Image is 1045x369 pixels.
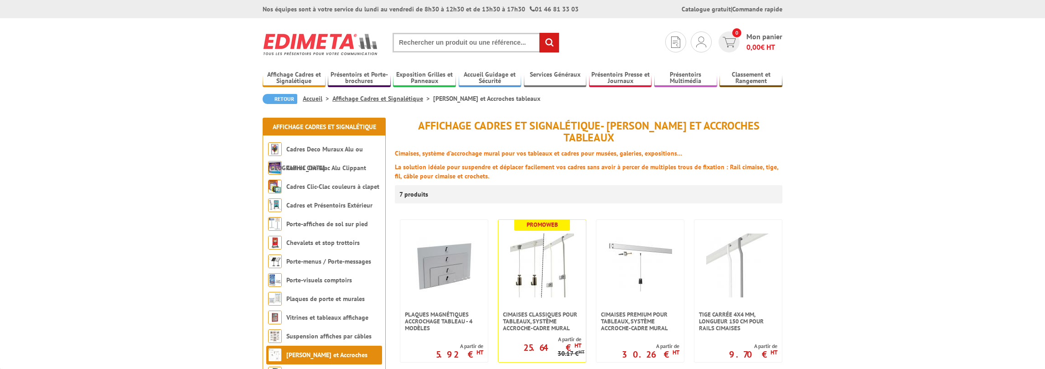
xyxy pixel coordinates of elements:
img: Cimaises et Accroches tableaux [268,348,282,362]
span: 0,00 [746,42,760,52]
img: Porte-menus / Porte-messages [268,255,282,268]
span: € HT [746,42,782,52]
font: La solution idéale pour suspendre et déplacer facilement vos cadres sans avoir à percer de multip... [395,163,778,180]
a: Cimaises CLASSIQUES pour tableaux, système accroche-cadre mural [498,311,586,332]
a: Commande rapide [732,5,782,13]
a: Porte-visuels comptoirs [286,276,352,284]
a: Porte-menus / Porte-messages [286,257,371,265]
span: Mon panier [746,31,782,52]
a: Accueil [303,94,332,103]
img: Vitrines et tableaux affichage [268,311,282,324]
span: 0 [732,28,741,37]
a: Accueil Guidage et Sécurité [459,71,522,86]
sup: HT [476,348,483,356]
a: Cadres et Présentoirs Extérieur [286,201,372,209]
p: 30.26 € [622,352,679,357]
a: Présentoirs Multimédia [654,71,717,86]
a: Présentoirs et Porte-brochures [328,71,391,86]
span: Tige carrée 4x4 mm, longueur 150 cm pour rails cimaises [699,311,777,332]
img: Suspension affiches par câbles [268,329,282,343]
a: Affichage Cadres et Signalétique [332,94,433,103]
p: 9.70 € [729,352,777,357]
img: devis rapide [723,37,736,47]
a: Cimaises PREMIUM pour tableaux, système accroche-cadre mural [596,311,684,332]
input: rechercher [539,33,559,52]
a: Cadres Clic-Clac Alu Clippant [286,164,366,172]
a: Vitrines et tableaux affichage [286,313,368,322]
a: Chevalets et stop trottoirs [286,239,360,247]
img: Chevalets et stop trottoirs [268,236,282,249]
h1: - [PERSON_NAME] et Accroches tableaux [395,120,782,144]
img: devis rapide [671,36,680,48]
font: Cimaises, système d’accrochage mural pour vos tableaux et cadres pour musées, galeries, expositions… [395,149,682,157]
a: Exposition Grilles et Panneaux [393,71,456,86]
span: Cimaises CLASSIQUES pour tableaux, système accroche-cadre mural [503,311,581,332]
a: Plaques de porte et murales [286,295,365,303]
img: Plaques de porte et murales [268,292,282,306]
span: A partir de [729,343,777,350]
a: Présentoirs Presse et Journaux [589,71,652,86]
img: Edimeta [263,27,379,61]
a: Classement et Rangement [719,71,782,86]
img: Tige carrée 4x4 mm, longueur 150 cm pour rails cimaises [706,234,770,297]
a: Porte-affiches de sol sur pied [286,220,368,228]
img: devis rapide [696,36,706,47]
sup: HT [771,348,777,356]
img: Cimaises CLASSIQUES pour tableaux, système accroche-cadre mural [510,234,574,297]
a: Affichage Cadres et Signalétique [273,123,376,131]
img: Cimaises PREMIUM pour tableaux, système accroche-cadre mural [608,234,672,297]
strong: 01 46 81 33 03 [530,5,579,13]
div: Nos équipes sont à votre service du lundi au vendredi de 8h30 à 12h30 et de 13h30 à 17h30 [263,5,579,14]
img: Cadres et Présentoirs Extérieur [268,198,282,212]
p: 25.64 € [523,345,581,350]
sup: HT [574,342,581,349]
span: A partir de [498,336,581,343]
span: A partir de [622,343,679,350]
b: Promoweb [527,221,558,229]
a: Affichage Cadres et Signalétique [263,71,326,86]
div: | [682,5,782,14]
sup: HT [673,348,679,356]
p: 5.92 € [436,352,483,357]
a: Cadres Deco Muraux Alu ou [GEOGRAPHIC_DATA] [268,145,363,172]
sup: HT [579,348,585,355]
a: Retour [263,94,297,104]
p: 30.17 € [558,350,585,357]
a: Plaques magnétiques accrochage tableau - 4 modèles [400,311,488,332]
p: 7 produits [399,185,434,203]
span: Cimaises PREMIUM pour tableaux, système accroche-cadre mural [601,311,679,332]
span: Affichage Cadres et Signalétique [418,119,600,133]
li: [PERSON_NAME] et Accroches tableaux [433,94,540,103]
img: Porte-visuels comptoirs [268,273,282,287]
img: Cadres Clic-Clac couleurs à clapet [268,180,282,193]
a: Services Généraux [524,71,587,86]
span: A partir de [436,343,483,350]
span: Plaques magnétiques accrochage tableau - 4 modèles [405,311,483,332]
a: Tige carrée 4x4 mm, longueur 150 cm pour rails cimaises [694,311,782,332]
a: Catalogue gratuit [682,5,731,13]
input: Rechercher un produit ou une référence... [393,33,559,52]
img: Porte-affiches de sol sur pied [268,217,282,231]
a: Suspension affiches par câbles [286,332,372,340]
img: Cadres Deco Muraux Alu ou Bois [268,142,282,156]
a: devis rapide 0 Mon panier 0,00€ HT [716,31,782,52]
img: Plaques magnétiques accrochage tableau - 4 modèles [412,234,476,297]
a: Cadres Clic-Clac couleurs à clapet [286,182,379,191]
